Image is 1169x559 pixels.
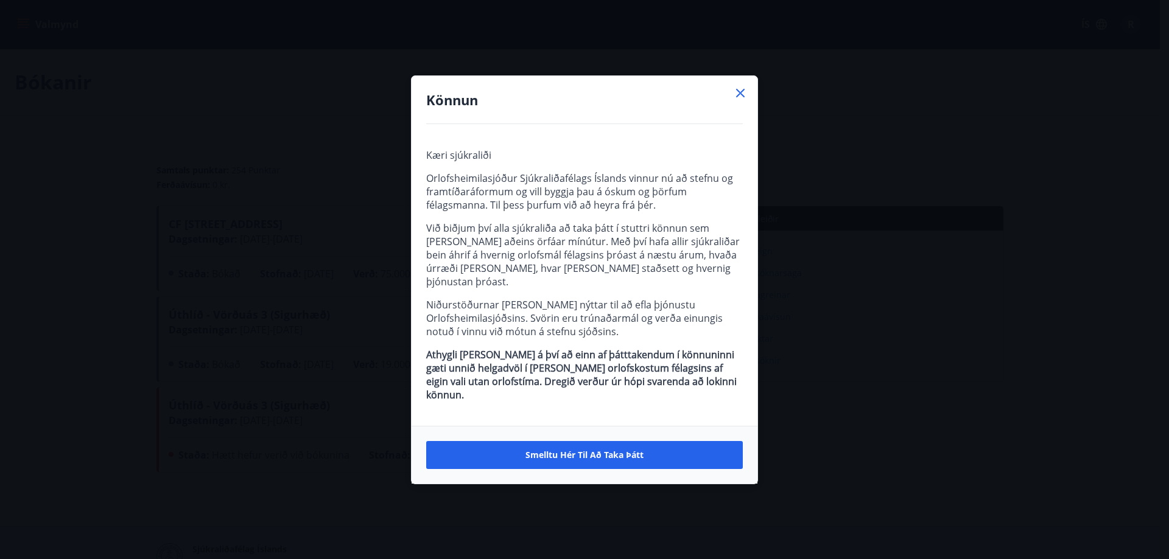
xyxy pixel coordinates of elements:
p: Kæri sjúkraliði [426,148,743,162]
p: Orlofsheimilasjóður Sjúkraliðafélags Íslands vinnur nú að stefnu og framtíðaráformum og vill bygg... [426,172,743,212]
button: Smelltu hér til að taka þátt [426,441,743,469]
span: Smelltu hér til að taka þátt [525,449,644,461]
p: Niðurstöðurnar [PERSON_NAME] nýttar til að efla þjónustu Orlofsheimilasjóðsins. Svörin eru trúnað... [426,298,743,338]
p: Við biðjum því alla sjúkraliða að taka þátt í stuttri könnun sem [PERSON_NAME] aðeins örfáar mínú... [426,221,743,288]
h4: Könnun [426,91,743,109]
strong: Athygli [PERSON_NAME] á því að einn af þátttakendum í könnuninni gæti unnið helgadvöl í [PERSON_N... [426,348,737,401]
